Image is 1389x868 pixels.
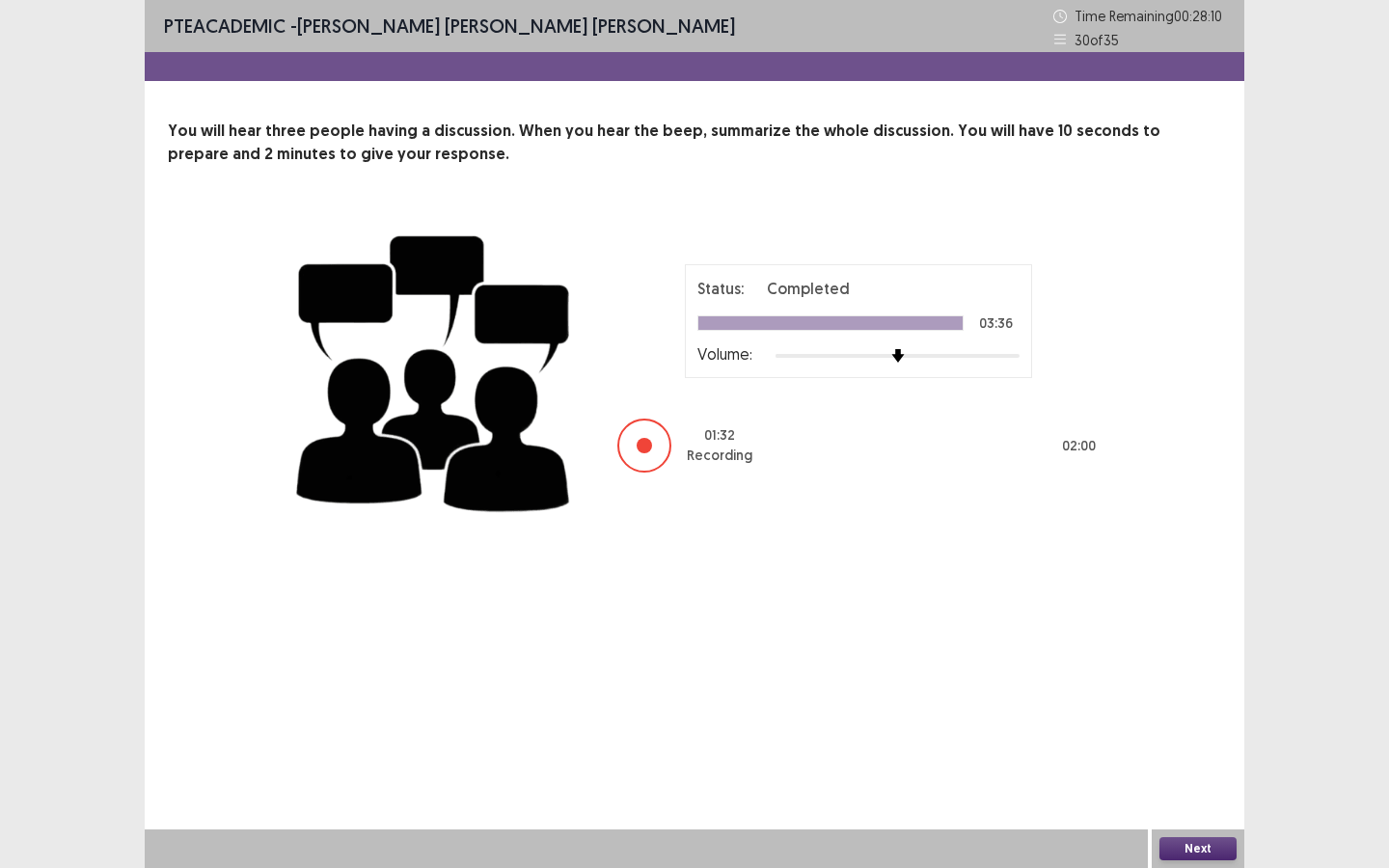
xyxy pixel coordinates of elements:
p: Status: [697,277,744,300]
button: Next [1159,837,1237,860]
p: Volume: [697,342,752,366]
p: Recording [687,446,752,466]
p: 02 : 00 [1062,436,1096,456]
p: You will hear three people having a discussion. When you hear the beep, summarize the whole discu... [168,120,1221,166]
p: Time Remaining 00 : 28 : 10 [1075,6,1225,26]
span: PTE academic [164,14,286,38]
p: 30 of 35 [1075,30,1119,50]
p: 01 : 32 [704,425,735,446]
p: 03:36 [979,316,1013,330]
img: arrow-thumb [891,349,905,363]
img: group-discussion [289,212,579,528]
p: - [PERSON_NAME] [PERSON_NAME] [PERSON_NAME] [164,12,735,41]
p: Completed [767,277,850,300]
